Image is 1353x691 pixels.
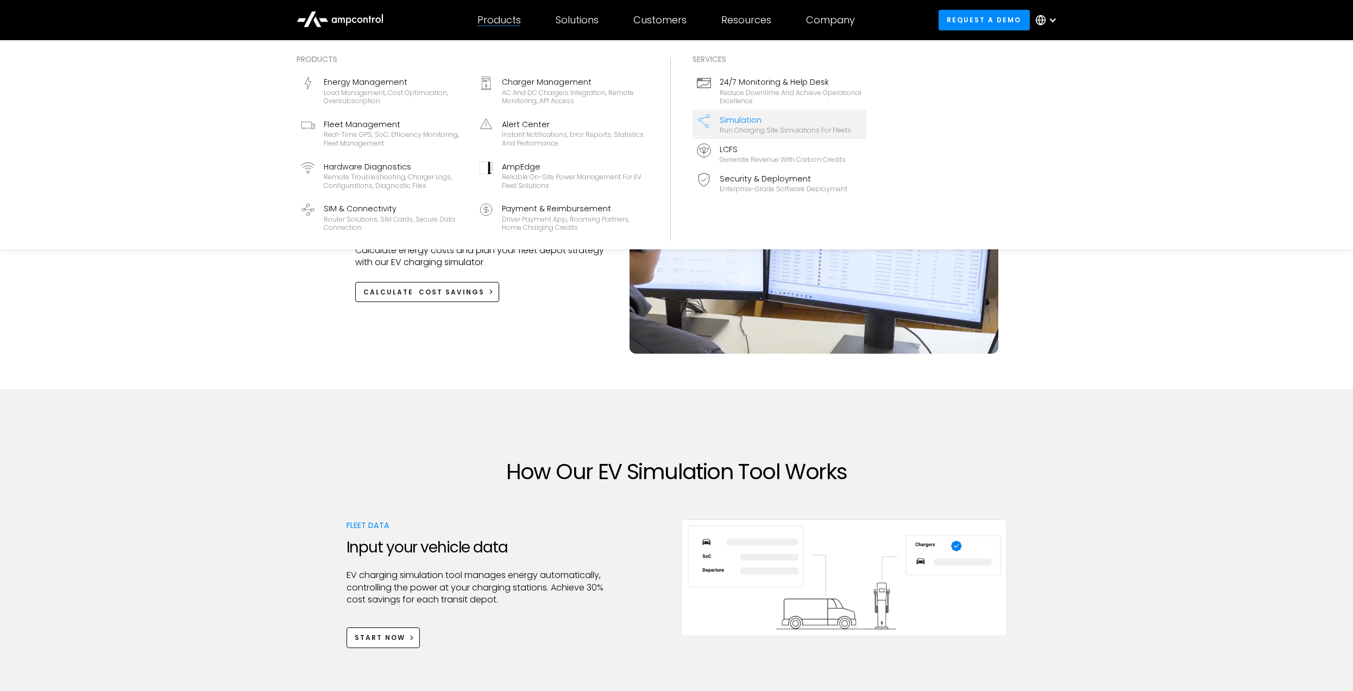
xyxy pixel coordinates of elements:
div: AC and DC chargers integration, remote monitoring, API access [502,89,644,105]
div: LCFS [720,143,846,155]
div: Resources [721,14,771,26]
a: SIM & ConnectivityRouter Solutions, SIM Cards, Secure Data Connection [297,198,470,236]
a: Request a demo [939,10,1030,30]
div: Simulation [720,114,851,126]
div: Solutions [556,14,599,26]
div: Remote troubleshooting, charger logs, configurations, diagnostic files [324,173,466,190]
div: Start Now [355,633,405,643]
div: SIM & Connectivity [324,203,466,215]
div: AmpEdge [502,161,644,173]
div: Products [477,14,521,26]
div: Generate revenue with carbon credits [720,155,846,164]
div: Reliable On-site Power Management for EV Fleet Solutions [502,173,644,190]
div: Run charging site simulations for fleets [720,126,851,135]
div: Charger Management [502,76,644,88]
div: Real-time GPS, SoC, efficiency monitoring, fleet management [324,130,466,147]
div: Company [806,14,855,26]
div: Security & Deployment [720,173,847,185]
a: Security & DeploymentEnterprise-grade software deployment [693,168,866,198]
div: Reduce downtime and achieve operational excellence [720,89,862,105]
p: Calculate energy costs and plan your fleet depot strategy with our EV charging simulator [355,244,613,269]
a: LCFSGenerate revenue with carbon credits [693,139,866,168]
a: Hardware DiagnosticsRemote troubleshooting, charger logs, configurations, diagnostic files [297,156,470,194]
div: Customers [633,14,687,26]
a: Fleet ManagementReal-time GPS, SoC, efficiency monitoring, fleet management [297,114,470,152]
div: Energy Management [324,76,466,88]
div: Router Solutions, SIM Cards, Secure Data Connection [324,215,466,232]
div: Fleet Management [324,118,466,130]
div: 24/7 Monitoring & Help Desk [720,76,862,88]
a: Payment & ReimbursementDriver Payment App, Roaming Partners, Home Charging Credits [475,198,649,236]
p: EV charging simulation tool manages energy automatically, controlling the power at your charging ... [347,569,607,606]
div: Services [693,53,866,65]
a: 24/7 Monitoring & Help DeskReduce downtime and achieve operational excellence [693,72,866,110]
div: Driver Payment App, Roaming Partners, Home Charging Credits [502,215,644,232]
div: Enterprise-grade software deployment [720,185,847,193]
div: Hardware Diagnostics [324,161,466,173]
div: Calculate Cost Savings [363,287,484,297]
div: Products [297,53,649,65]
a: SimulationRun charging site simulations for fleets [693,110,866,139]
div: Fleet Data [347,519,607,531]
h2: How Our EV Simulation Tool Works [347,458,1007,485]
a: Charger ManagementAC and DC chargers integration, remote monitoring, API access [475,72,649,110]
div: Alert Center [502,118,644,130]
a: Alert CenterInstant notifications, error reports, statistics and performance [475,114,649,152]
img: Ampcontrol EV charging simulation tool manages energy [681,519,1007,637]
div: Load management, cost optimization, oversubscription [324,89,466,105]
a: Start Now [347,627,420,648]
a: Calculate Cost Savings [355,282,500,302]
a: Energy ManagementLoad management, cost optimization, oversubscription [297,72,470,110]
h3: Input your vehicle data [347,538,607,557]
div: Instant notifications, error reports, statistics and performance [502,130,644,147]
a: AmpEdgeReliable On-site Power Management for EV Fleet Solutions [475,156,649,194]
div: Payment & Reimbursement [502,203,644,215]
